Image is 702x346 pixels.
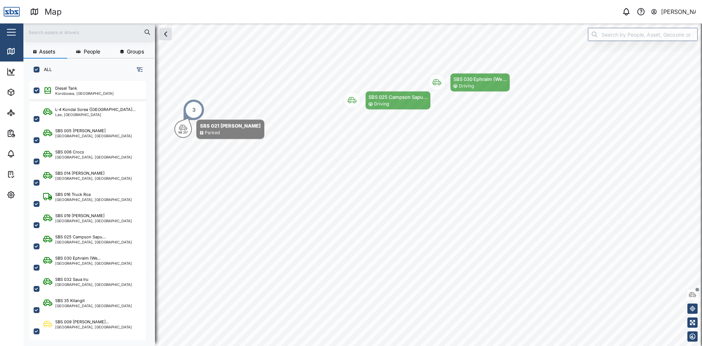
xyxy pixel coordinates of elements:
div: Map [45,5,62,18]
div: Map marker [183,99,205,121]
div: Sites [19,109,37,117]
div: [GEOGRAPHIC_DATA], [GEOGRAPHIC_DATA] [55,283,132,286]
div: [GEOGRAPHIC_DATA], [GEOGRAPHIC_DATA] [55,304,132,308]
div: SBS 025 Campson Sapu... [55,234,106,240]
div: Dashboard [19,68,52,76]
div: [GEOGRAPHIC_DATA], [GEOGRAPHIC_DATA] [55,325,132,329]
div: [GEOGRAPHIC_DATA], [GEOGRAPHIC_DATA] [55,134,132,138]
div: SBS 025 Campson Sapu... [369,93,427,101]
div: SBS 005 [PERSON_NAME] [55,128,106,134]
div: Driving [374,101,389,108]
div: Parked [205,130,220,137]
span: People [84,49,100,54]
canvas: Map [23,23,702,346]
div: SBS 009 [PERSON_NAME]... [55,319,109,325]
div: SBS 030 Ephraim (We... [453,75,507,83]
div: Map marker [428,73,510,92]
div: [GEOGRAPHIC_DATA], [GEOGRAPHIC_DATA] [55,155,132,159]
input: Search assets or drivers [28,27,151,38]
div: Settings [19,191,45,199]
div: [GEOGRAPHIC_DATA], [GEOGRAPHIC_DATA] [55,219,132,223]
div: Korobosea, [GEOGRAPHIC_DATA] [55,92,114,95]
div: Tasks [19,170,39,178]
div: SBS 016 Truck Roa [55,191,91,198]
span: Assets [39,49,55,54]
div: NE 25° [178,131,188,134]
div: Lae, [GEOGRAPHIC_DATA] [55,113,136,116]
div: SBS 019 [PERSON_NAME] [55,213,105,219]
div: SBS 030 Ephraim (We... [55,255,101,261]
div: Map marker [343,91,431,110]
div: Reports [19,129,44,137]
img: Main Logo [4,4,20,20]
div: [GEOGRAPHIC_DATA], [GEOGRAPHIC_DATA] [55,261,132,265]
div: grid [29,78,155,340]
div: Driving [459,83,474,90]
div: [GEOGRAPHIC_DATA], [GEOGRAPHIC_DATA] [55,198,132,201]
button: [PERSON_NAME] [650,7,696,17]
div: Map marker [174,120,264,139]
div: [PERSON_NAME] [661,7,696,16]
div: SBS 032 Saua Iru [55,276,88,283]
div: SBS 006 Crocs [55,149,84,155]
div: L-4 Kondai Sorea ([GEOGRAPHIC_DATA]... [55,107,136,113]
label: ALL [39,67,52,72]
div: SBS 014 [PERSON_NAME] [55,170,105,176]
div: Map [19,47,35,55]
div: [GEOGRAPHIC_DATA], [GEOGRAPHIC_DATA] [55,240,132,244]
div: SBS 021 [PERSON_NAME] [200,122,261,130]
input: Search by People, Asset, Geozone or Place [588,28,698,41]
span: Groups [127,49,144,54]
div: Diesel Tank [55,85,77,92]
div: SBS 35 Kilangit [55,298,85,304]
div: Assets [19,88,42,96]
div: Alarms [19,150,42,158]
div: [GEOGRAPHIC_DATA], [GEOGRAPHIC_DATA] [55,176,132,180]
div: 3 [192,106,196,114]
